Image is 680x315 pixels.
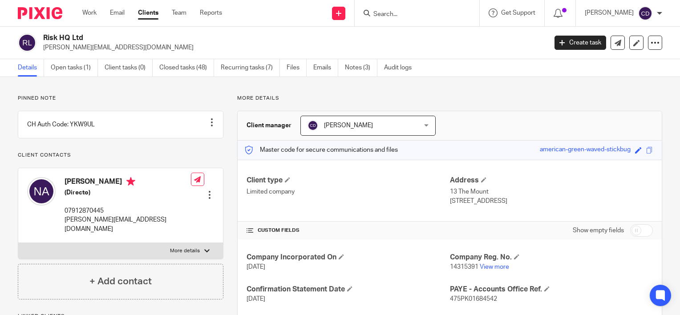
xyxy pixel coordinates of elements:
h4: Company Incorporated On [247,253,449,262]
a: Clients [138,8,158,17]
i: Primary [126,177,135,186]
h4: PAYE - Accounts Office Ref. [450,285,653,294]
span: Get Support [501,10,535,16]
a: Notes (3) [345,59,377,77]
h4: [PERSON_NAME] [65,177,191,188]
a: Team [172,8,186,17]
span: [DATE] [247,296,265,302]
p: [PERSON_NAME] [585,8,634,17]
p: 07912870445 [65,206,191,215]
p: Pinned note [18,95,223,102]
a: Files [287,59,307,77]
a: View more [480,264,509,270]
a: Emails [313,59,338,77]
a: Work [82,8,97,17]
span: 475PK01684542 [450,296,497,302]
p: [PERSON_NAME][EMAIL_ADDRESS][DOMAIN_NAME] [43,43,541,52]
img: Pixie [18,7,62,19]
span: [PERSON_NAME] [324,122,373,129]
p: Client contacts [18,152,223,159]
p: Limited company [247,187,449,196]
h4: CUSTOM FIELDS [247,227,449,234]
input: Search [372,11,453,19]
img: svg%3E [18,33,36,52]
img: svg%3E [308,120,318,131]
h4: + Add contact [89,275,152,288]
h4: Address [450,176,653,185]
a: Client tasks (0) [105,59,153,77]
div: american-green-waved-stickbug [540,145,631,155]
p: [PERSON_NAME][EMAIL_ADDRESS][DOMAIN_NAME] [65,215,191,234]
a: Closed tasks (48) [159,59,214,77]
h5: (Directo) [65,188,191,197]
h4: Company Reg. No. [450,253,653,262]
a: Email [110,8,125,17]
p: 13 The Mount [450,187,653,196]
a: Open tasks (1) [51,59,98,77]
img: svg%3E [27,177,56,206]
h3: Client manager [247,121,291,130]
h4: Confirmation Statement Date [247,285,449,294]
p: More details [237,95,662,102]
img: svg%3E [638,6,652,20]
span: [DATE] [247,264,265,270]
label: Show empty fields [573,226,624,235]
span: 14315391 [450,264,478,270]
a: Audit logs [384,59,418,77]
p: Master code for secure communications and files [244,145,398,154]
p: More details [170,247,200,254]
a: Create task [555,36,606,50]
h2: Risk HQ Ltd [43,33,441,43]
a: Details [18,59,44,77]
a: Reports [200,8,222,17]
h4: Client type [247,176,449,185]
a: Recurring tasks (7) [221,59,280,77]
p: [STREET_ADDRESS] [450,197,653,206]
